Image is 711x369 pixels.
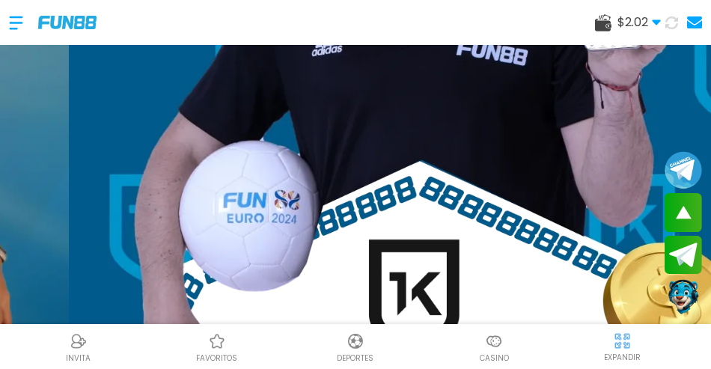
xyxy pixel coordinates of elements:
p: INVITA [66,353,91,364]
a: DeportesDeportesDeportes [286,330,424,364]
img: Casino Favoritos [208,332,226,350]
img: Referral [70,332,88,350]
img: Deportes [347,332,364,350]
a: CasinoCasinoCasino [425,330,564,364]
button: Join telegram [665,236,702,275]
p: Casino [480,353,509,364]
button: scroll up [665,193,702,232]
button: Contact customer service [665,278,702,317]
img: hide [613,332,632,350]
img: Company Logo [38,16,97,28]
p: Deportes [337,353,373,364]
a: Casino FavoritosCasino Favoritosfavoritos [147,330,286,364]
button: Join telegram channel [665,150,702,189]
p: favoritos [196,353,237,364]
img: Casino [485,332,503,350]
a: ReferralReferralINVITA [9,330,147,364]
span: $ 2.02 [617,13,661,31]
p: EXPANDIR [604,352,641,363]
